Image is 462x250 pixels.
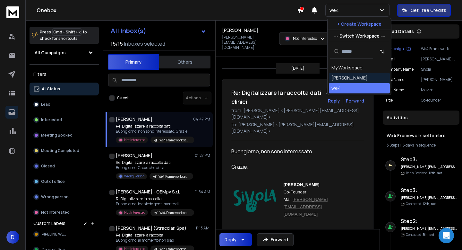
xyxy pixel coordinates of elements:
p: SiVola [421,67,457,72]
div: Forward [346,98,364,104]
p: Out of office [41,179,65,184]
button: D [6,231,19,244]
img: YftZd_OQKlDhRXwrnBtGpd9e9T22kVexIylOtv8Id4WSmmwhChFoqfHOn8JOnPXWaF_uij-PogRGojGDykIRXEp6cdbhi_jwU... [234,189,276,212]
button: Forward [257,233,294,246]
img: logo [6,6,19,18]
button: PIPELINE WE4 [30,228,99,241]
p: Not Interested [124,210,145,215]
h1: [PERSON_NAME] [116,116,152,122]
p: Co-founder [421,98,457,103]
h1: Onebox [37,6,297,14]
div: Open Intercom Messenger [439,228,454,243]
p: Lead [41,102,50,107]
button: All Inbox(s) [106,24,211,37]
h6: Step 3 : [401,186,457,194]
button: Meeting Booked [30,129,99,142]
p: 11:54 AM [195,189,210,194]
button: All Status [30,83,99,95]
p: Mazza [421,87,457,93]
span: 12th, set [423,201,436,206]
button: Reply [219,233,252,246]
p: Lead Details [387,28,414,35]
p: We4 Framework settembre [159,138,190,143]
h1: Re: Digitalizzare la raccolta dati clinici [231,88,321,106]
label: Select [117,95,129,101]
button: Primary [108,54,159,70]
span: Cmd + Shift + k [52,28,81,36]
div: Activities [383,111,459,125]
p: We4 Framework settembre [158,174,189,179]
h6: Step 3 : [401,156,457,163]
p: Not Interested [124,138,145,142]
button: Reply [328,98,340,104]
button: Others [159,55,210,69]
div: Reply [225,237,236,243]
p: Last Name [385,87,404,93]
div: Grazie. [231,163,359,227]
p: Reply Received [406,171,442,175]
p: Buongiorno, al momento non siao [116,238,193,243]
p: [DATE] : 04:47 pm [325,88,364,94]
button: Campaign [385,46,411,51]
button: Closed [30,160,99,173]
span: PIPELINE WE4 [42,232,66,237]
p: title [385,98,393,103]
button: Lead [30,98,99,111]
p: 04:47 PM [193,117,210,122]
p: + Create Workspace [337,21,381,27]
p: Contacted [406,232,434,237]
button: Wrong person [30,191,99,203]
p: Buongiorno. Credo che ci sia [116,165,193,170]
h1: All Campaigns [35,49,66,56]
h3: Inboxes selected [124,40,165,48]
h6: [PERSON_NAME][EMAIL_ADDRESS][DOMAIN_NAME] [401,165,457,169]
p: [PERSON_NAME][EMAIL_ADDRESS][DOMAIN_NAME] [421,57,457,62]
span: Mail: [284,197,293,202]
button: Not Interested [30,206,99,219]
p: Meeting Booked [41,133,73,138]
h1: [PERSON_NAME] - OEMpv S.r.l. [116,189,180,195]
p: Campaign [385,46,404,51]
p: Meeting Completed [41,148,79,153]
div: Buongiorno, non sono interessato. [231,147,359,155]
p: Re: Digitalizzare la raccolta dati [116,124,193,129]
p: We4 Framework settembre [421,46,457,51]
h6: Step 2 : [401,217,457,225]
span: [PERSON_NAME] [284,182,320,187]
button: Sort by Sort A-Z [376,45,389,58]
p: Buongiorno, non sono interessato. Grazie. [116,129,193,134]
p: [PERSON_NAME][EMAIL_ADDRESS][DOMAIN_NAME] [222,35,275,50]
p: Not Interested [293,36,317,41]
button: + Create Workspace [328,18,391,30]
h1: [PERSON_NAME] [222,27,258,33]
p: Company Name [385,67,414,72]
span: 5th, set [423,232,434,237]
p: we4 [329,7,341,13]
p: Interested [41,117,62,122]
h3: Filters [30,70,99,79]
p: Wrong person [41,194,69,200]
p: Re: Digitalizzare la raccolta dati [116,160,193,165]
h6: [PERSON_NAME][EMAIL_ADDRESS][DOMAIN_NAME] [401,226,457,231]
button: All Campaigns [30,46,99,59]
p: Wrong Person [124,174,144,179]
p: First Name [385,77,404,82]
p: [PERSON_NAME] [421,77,457,82]
p: --- Switch Workspace --- [334,33,385,39]
div: | [387,143,456,148]
span: 3 Steps [387,142,399,148]
h6: [PERSON_NAME][EMAIL_ADDRESS][DOMAIN_NAME] [401,195,457,200]
button: Meeting Completed [30,144,99,157]
p: We4 Framework settembre [159,210,190,215]
span: Co-Founder [284,190,306,194]
p: from: [PERSON_NAME] <[PERSON_NAME][EMAIL_ADDRESS][DOMAIN_NAME]> [231,107,364,120]
p: 01:27 PM [195,153,210,158]
button: Out of office [30,175,99,188]
span: 15 / 15 [111,40,123,48]
p: Press to check for shortcuts. [40,29,87,42]
button: Get Free Credits [397,4,451,17]
div: [PERSON_NAME] [331,75,368,81]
